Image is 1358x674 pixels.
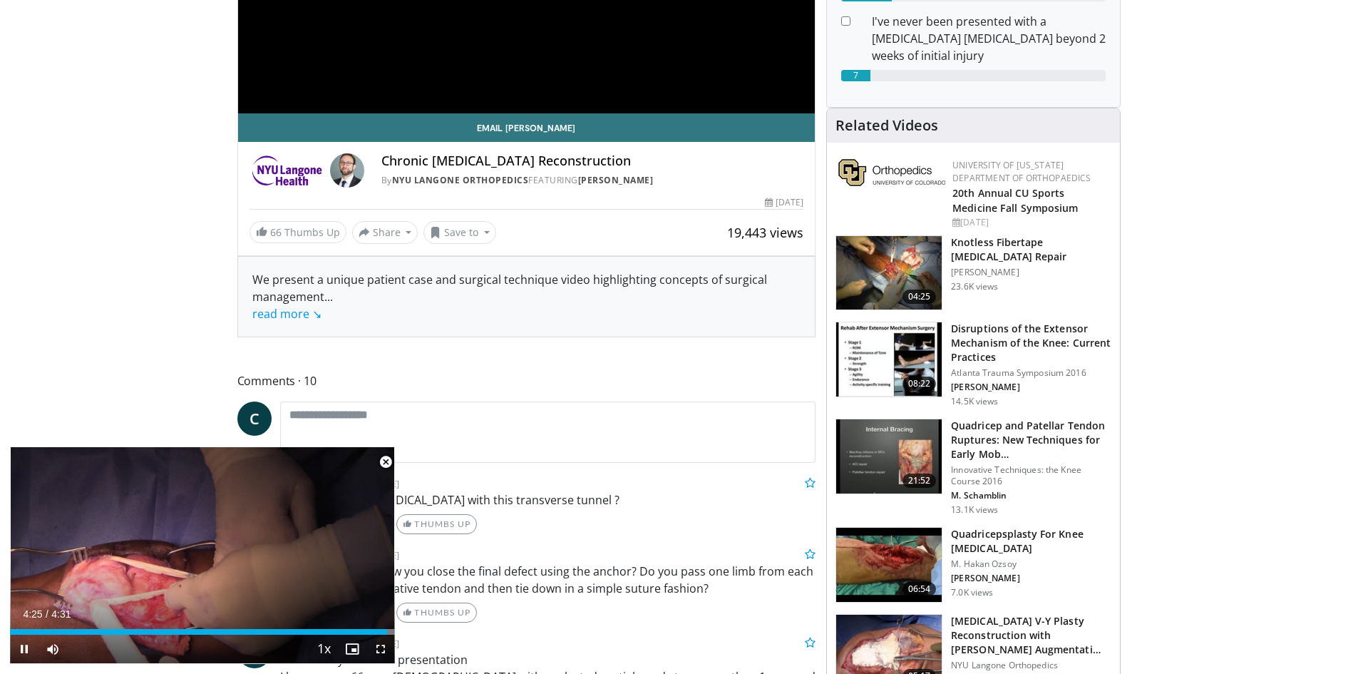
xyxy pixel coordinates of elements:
[330,153,364,188] img: Avatar
[10,629,395,635] div: Progress Bar
[280,491,816,509] p: What’s the risk of [MEDICAL_DATA] with this transverse tunnel ?
[836,322,942,397] img: c329ce19-05ea-4e12-b583-111b1ee27852.150x105_q85_crop-smart_upscale.jpg
[951,235,1111,264] h3: Knotless Fibertape [MEDICAL_DATA] Repair
[835,117,938,134] h4: Related Videos
[366,635,395,663] button: Fullscreen
[371,477,399,490] small: [DATE]
[951,367,1111,379] p: Atlanta Trauma Symposium 2016
[902,474,937,488] span: 21:52
[280,563,816,597] p: Could you explain how you close the final defect using the anchor? Do you pass one limb from each...
[951,573,1111,584] p: [PERSON_NAME]
[951,419,1111,461] h3: Quadricep and Patellar Tendon Ruptures: New Techniques for Early Mob…
[252,289,333,322] span: ...
[381,153,803,169] h4: Chronic [MEDICAL_DATA] Reconstruction
[951,504,998,516] p: 13.1K views
[951,527,1111,556] h3: Quadricepsplasty For Knee [MEDICAL_DATA]
[902,582,937,596] span: 06:54
[951,614,1111,657] h3: [MEDICAL_DATA] V-Y Plasty Reconstruction with [PERSON_NAME] Augmentati…
[841,70,870,81] div: 7
[951,558,1111,570] p: M. Hakan Ozsoy
[951,490,1111,501] p: M. Schamblin
[952,216,1108,229] div: [DATE]
[835,322,1111,407] a: 08:22 Disruptions of the Extensor Mechanism of the Knee: Current Practices Atlanta Trauma Symposi...
[250,221,346,243] a: 66 Thumbs Up
[951,322,1111,364] h3: Disruptions of the Extensor Mechanism of the Knee: Current Practices
[727,224,803,241] span: 19,443 views
[835,527,1111,603] a: 06:54 Quadricepsplasty For Knee [MEDICAL_DATA] M. Hakan Ozsoy [PERSON_NAME] 7.0K views
[951,660,1111,671] p: NYU Langone Orthopedics
[951,396,998,407] p: 14.5K views
[237,402,272,436] a: C
[270,225,282,239] span: 66
[252,271,801,322] div: We present a unique patient case and surgical technique video highlighting concepts of surgical m...
[835,235,1111,311] a: 04:25 Knotless Fibertape [MEDICAL_DATA] Repair [PERSON_NAME] 23.6K views
[23,608,42,620] span: 4:25
[951,464,1111,487] p: Innovative Techniques: the Knee Course 2016
[902,290,937,304] span: 04:25
[951,587,993,598] p: 7.0K views
[765,196,803,209] div: [DATE]
[838,159,945,186] img: 355603a8-37da-49b6-856f-e00d7e9307d3.png.150x105_q85_autocrop_double_scale_upscale_version-0.2.png
[252,306,322,322] a: read more ↘
[836,419,942,494] img: AlCdVYZxUWkgWPEX4xMDoxOjA4MTsiGN.150x105_q85_crop-smart_upscale.jpg
[952,159,1091,184] a: University of [US_STATE] Department of Orthopaedics
[352,221,418,244] button: Share
[237,372,816,390] span: Comments 10
[392,174,529,186] a: NYU Langone Orthopedics
[10,635,38,663] button: Pause
[951,382,1111,393] p: [PERSON_NAME]
[951,281,998,292] p: 23.6K views
[836,528,942,602] img: 50956ccb-5814-4b6b-bfb2-e5cdb7275605.150x105_q85_crop-smart_upscale.jpg
[46,608,48,620] span: /
[902,377,937,391] span: 08:22
[861,13,1116,64] dd: I've never been presented with a [MEDICAL_DATA] [MEDICAL_DATA] beyond 2 weeks of initial injury
[338,635,366,663] button: Enable picture-in-picture mode
[423,221,496,244] button: Save to
[396,514,477,534] a: Thumbs Up
[396,603,477,623] a: Thumbs Up
[835,419,1111,516] a: 21:52 Quadricep and Patellar Tendon Ruptures: New Techniques for Early Mob… Innovative Techniques...
[381,174,803,187] div: By FEATURING
[371,637,399,650] small: [DATE]
[952,186,1078,215] a: 20th Annual CU Sports Medicine Fall Symposium
[371,447,400,477] button: Close
[309,635,338,663] button: Playback Rate
[238,113,816,142] a: Email [PERSON_NAME]
[51,608,71,620] span: 4:31
[371,548,399,561] small: [DATE]
[250,153,324,188] img: NYU Langone Orthopedics
[578,174,654,186] a: [PERSON_NAME]
[10,447,395,664] video-js: Video Player
[836,236,942,310] img: E-HI8y-Omg85H4KX4xMDoxOjBzMTt2bJ.150x105_q85_crop-smart_upscale.jpg
[951,267,1111,278] p: [PERSON_NAME]
[38,635,67,663] button: Mute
